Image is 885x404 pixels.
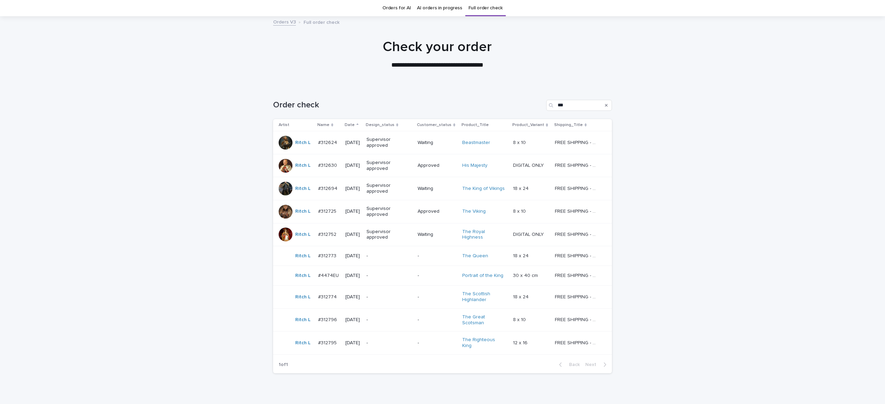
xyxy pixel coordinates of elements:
[418,140,457,146] p: Waiting
[513,339,529,346] p: 12 x 16
[295,273,310,279] a: Ritch L
[554,121,583,129] p: Shipping_Title
[345,253,361,259] p: [DATE]
[418,317,457,323] p: -
[555,271,599,279] p: FREE SHIPPING - preview in 1-2 business days, after your approval delivery will take 6-10 busines...
[462,337,505,349] a: The Righteous King
[273,266,612,286] tr: Ritch L #4474EU#4474EU [DATE]--Portrait of the King 30 x 40 cm30 x 40 cm FREE SHIPPING - preview ...
[273,154,612,177] tr: Ritch L #312630#312630 [DATE]Supervisor approvedApprovedHis Majesty DIGITAL ONLYDIGITAL ONLY FREE...
[462,163,487,169] a: His Majesty
[418,340,457,346] p: -
[553,362,583,368] button: Back
[318,252,338,259] p: #312773
[462,209,486,214] a: The Viking
[513,184,530,192] p: 18 x 24
[462,291,505,303] a: The Scottish Highlander
[513,138,527,146] p: 8 x 10
[366,317,410,323] p: -
[555,252,599,259] p: FREE SHIPPING - preview in 1-2 business days, after your approval delivery will take 5-10 b.d.
[304,18,339,26] p: Full order check
[295,209,310,214] a: Ritch L
[366,121,394,129] p: Design_status
[295,163,310,169] a: Ritch L
[273,100,543,110] h1: Order check
[295,140,310,146] a: Ritch L
[418,163,457,169] p: Approved
[273,356,294,373] p: 1 of 1
[268,39,607,55] h1: Check your order
[366,253,410,259] p: -
[565,362,580,367] span: Back
[513,252,530,259] p: 18 x 24
[318,207,338,214] p: #312725
[555,230,599,238] p: FREE SHIPPING - preview in 1-2 business days, after your approval delivery will take 5-10 b.d.
[462,314,505,326] a: The Great Scotsman
[462,253,488,259] a: The Queen
[555,207,599,214] p: FREE SHIPPING - preview in 1-2 business days, after your approval delivery will take 5-10 b.d.
[366,340,410,346] p: -
[273,246,612,266] tr: Ritch L #312773#312773 [DATE]--The Queen 18 x 2418 x 24 FREE SHIPPING - preview in 1-2 business d...
[462,121,489,129] p: Product_Title
[295,253,310,259] a: Ritch L
[418,232,457,238] p: Waiting
[273,331,612,355] tr: Ritch L #312795#312795 [DATE]--The Righteous King 12 x 1612 x 16 FREE SHIPPING - preview in 1-2 b...
[273,177,612,200] tr: Ritch L #312694#312694 [DATE]Supervisor approvedWaitingThe King of Vikings 18 x 2418 x 24 FREE SH...
[366,160,410,172] p: Supervisor approved
[345,232,361,238] p: [DATE]
[513,207,527,214] p: 8 x 10
[418,273,457,279] p: -
[273,131,612,154] tr: Ritch L #312624#312624 [DATE]Supervisor approvedWaitingBeastmaster 8 x 108 x 10 FREE SHIPPING - p...
[318,230,338,238] p: #312752
[273,308,612,331] tr: Ritch L #312796#312796 [DATE]--The Great Scotsman 8 x 108 x 10 FREE SHIPPING - preview in 1-2 bus...
[546,100,612,111] input: Search
[462,186,505,192] a: The King of Vikings
[318,271,340,279] p: #4474EU
[345,140,361,146] p: [DATE]
[555,293,599,300] p: FREE SHIPPING - preview in 1-2 business days, after your approval delivery will take 5-10 b.d.
[366,137,410,148] p: Supervisor approved
[273,223,612,246] tr: Ritch L #312752#312752 [DATE]Supervisor approvedWaitingThe Royal Highness DIGITAL ONLYDIGITAL ONL...
[585,362,600,367] span: Next
[295,317,310,323] a: Ritch L
[295,340,310,346] a: Ritch L
[513,316,527,323] p: 8 x 10
[345,163,361,169] p: [DATE]
[345,340,361,346] p: [DATE]
[462,273,503,279] a: Portrait of the King
[318,138,338,146] p: #312624
[513,293,530,300] p: 18 x 24
[273,18,296,26] a: Orders V3
[417,121,451,129] p: Customer_status
[418,294,457,300] p: -
[418,209,457,214] p: Approved
[513,230,545,238] p: DIGITAL ONLY
[513,271,539,279] p: 30 x 40 cm
[555,316,599,323] p: FREE SHIPPING - preview in 1-2 business days, after your approval delivery will take 5-10 b.d.
[318,293,338,300] p: #312774
[345,121,355,129] p: Date
[295,232,310,238] a: Ritch L
[345,317,361,323] p: [DATE]
[279,121,289,129] p: Artist
[366,273,410,279] p: -
[318,339,338,346] p: #312795
[418,253,457,259] p: -
[366,229,410,241] p: Supervisor approved
[366,294,410,300] p: -
[318,161,338,169] p: #312630
[583,362,612,368] button: Next
[555,184,599,192] p: FREE SHIPPING - preview in 1-2 business days, after your approval delivery will take 5-10 b.d.
[555,339,599,346] p: FREE SHIPPING - preview in 1-2 business days, after your approval delivery will take 5-10 b.d.
[462,140,490,146] a: Beastmaster
[295,294,310,300] a: Ritch L
[345,273,361,279] p: [DATE]
[345,186,361,192] p: [DATE]
[366,183,410,194] p: Supervisor approved
[418,186,457,192] p: Waiting
[555,138,599,146] p: FREE SHIPPING - preview in 1-2 business days, after your approval delivery will take 5-10 b.d.
[512,121,544,129] p: Product_Variant
[345,294,361,300] p: [DATE]
[295,186,310,192] a: Ritch L
[366,206,410,218] p: Supervisor approved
